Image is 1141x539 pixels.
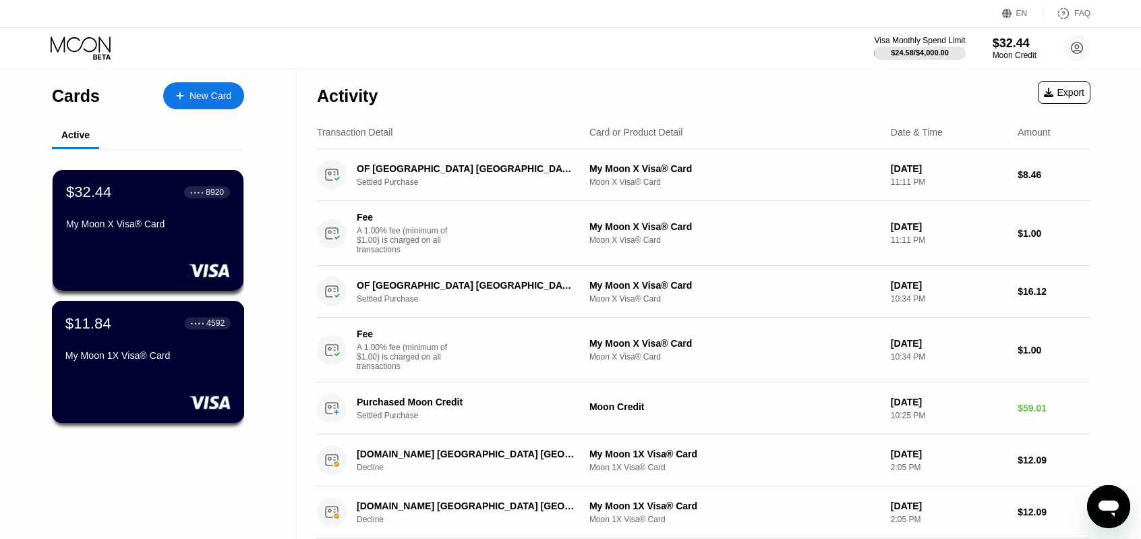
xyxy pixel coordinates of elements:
div: Export [1044,87,1084,98]
div: OF [GEOGRAPHIC_DATA] [GEOGRAPHIC_DATA]Settled PurchaseMy Moon X Visa® CardMoon X Visa® Card[DATE]... [317,266,1090,318]
div: 2:05 PM [891,515,1007,524]
div: Visa Monthly Spend Limit [874,36,965,45]
div: Purchased Moon CreditSettled PurchaseMoon Credit[DATE]10:25 PM$59.01 [317,382,1090,434]
div: A 1.00% fee (minimum of $1.00) is charged on all transactions [357,343,458,371]
div: My Moon 1X Visa® Card [589,449,880,459]
div: [DOMAIN_NAME] [GEOGRAPHIC_DATA] [GEOGRAPHIC_DATA]DeclineMy Moon 1X Visa® CardMoon 1X Visa® Card[D... [317,434,1090,486]
div: EN [1002,7,1043,20]
div: Date & Time [891,127,943,138]
div: Export [1038,81,1090,104]
div: OF [GEOGRAPHIC_DATA] [GEOGRAPHIC_DATA] [357,163,576,174]
div: Settled Purchase [357,177,592,187]
div: Transaction Detail [317,127,392,138]
div: Amount [1018,127,1050,138]
div: A 1.00% fee (minimum of $1.00) is charged on all transactions [357,226,458,254]
div: 11:11 PM [891,177,1007,187]
div: OF [GEOGRAPHIC_DATA] [GEOGRAPHIC_DATA]Settled PurchaseMy Moon X Visa® CardMoon X Visa® Card[DATE]... [317,149,1090,201]
div: FAQ [1074,9,1090,18]
div: [DATE] [891,501,1007,511]
div: My Moon X Visa® Card [589,163,880,174]
div: Moon 1X Visa® Card [589,515,880,524]
div: Moon Credit [993,51,1036,60]
div: My Moon X Visa® Card [589,338,880,349]
iframe: Кнопка запуска окна обмена сообщениями [1087,485,1130,528]
div: FeeA 1.00% fee (minimum of $1.00) is charged on all transactionsMy Moon X Visa® CardMoon X Visa® ... [317,201,1090,266]
div: 8920 [206,188,224,197]
div: 2:05 PM [891,463,1007,472]
div: My Moon X Visa® Card [66,219,230,229]
div: Purchased Moon Credit [357,397,576,407]
div: 4592 [206,318,225,328]
div: New Card [189,90,231,102]
div: $12.09 [1018,455,1090,465]
div: FeeA 1.00% fee (minimum of $1.00) is charged on all transactionsMy Moon X Visa® CardMoon X Visa® ... [317,318,1090,382]
div: $32.44● ● ● ●8920My Moon X Visa® Card [53,170,243,291]
div: Settled Purchase [357,411,592,420]
div: $11.84● ● ● ●4592My Moon 1X Visa® Card [53,302,243,422]
div: $32.44 [993,36,1036,51]
div: My Moon X Visa® Card [589,221,880,232]
div: Moon X Visa® Card [589,177,880,187]
div: New Card [163,82,244,109]
div: $32.44Moon Credit [993,36,1036,60]
div: OF [GEOGRAPHIC_DATA] [GEOGRAPHIC_DATA] [357,280,576,291]
div: Cards [52,86,100,106]
div: $32.44 [66,183,111,201]
div: Moon X Visa® Card [589,352,880,362]
div: [DATE] [891,397,1007,407]
div: 10:34 PM [891,294,1007,304]
div: EN [1016,9,1028,18]
div: Card or Product Detail [589,127,683,138]
div: $16.12 [1018,286,1090,297]
div: $12.09 [1018,507,1090,517]
div: Decline [357,515,592,524]
div: [DOMAIN_NAME] [GEOGRAPHIC_DATA] [GEOGRAPHIC_DATA] [357,501,576,511]
div: Settled Purchase [357,294,592,304]
div: Activity [317,86,378,106]
div: $1.00 [1018,228,1090,239]
div: $8.46 [1018,169,1090,180]
div: [DOMAIN_NAME] [GEOGRAPHIC_DATA] [GEOGRAPHIC_DATA] [357,449,576,459]
div: My Moon 1X Visa® Card [589,501,880,511]
div: [DATE] [891,163,1007,174]
div: 11:11 PM [891,235,1007,245]
div: 10:25 PM [891,411,1007,420]
div: FAQ [1043,7,1090,20]
div: [DATE] [891,280,1007,291]
div: Active [61,130,90,140]
div: Moon 1X Visa® Card [589,463,880,472]
div: [DATE] [891,221,1007,232]
div: Moon X Visa® Card [589,294,880,304]
div: My Moon X Visa® Card [589,280,880,291]
div: $24.58 / $4,000.00 [891,49,949,57]
div: $59.01 [1018,403,1090,414]
div: [DOMAIN_NAME] [GEOGRAPHIC_DATA] [GEOGRAPHIC_DATA]DeclineMy Moon 1X Visa® CardMoon 1X Visa® Card[D... [317,486,1090,538]
div: Moon Credit [589,401,880,412]
div: Moon X Visa® Card [589,235,880,245]
div: $11.84 [65,314,111,332]
div: Fee [357,212,451,223]
div: My Moon 1X Visa® Card [65,350,231,361]
div: Fee [357,329,451,339]
div: ● ● ● ● [190,190,204,194]
div: [DATE] [891,449,1007,459]
div: Decline [357,463,592,472]
div: ● ● ● ● [191,321,204,325]
div: Visa Monthly Spend Limit$24.58/$4,000.00 [874,36,965,60]
div: 10:34 PM [891,352,1007,362]
div: $1.00 [1018,345,1090,356]
div: [DATE] [891,338,1007,349]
